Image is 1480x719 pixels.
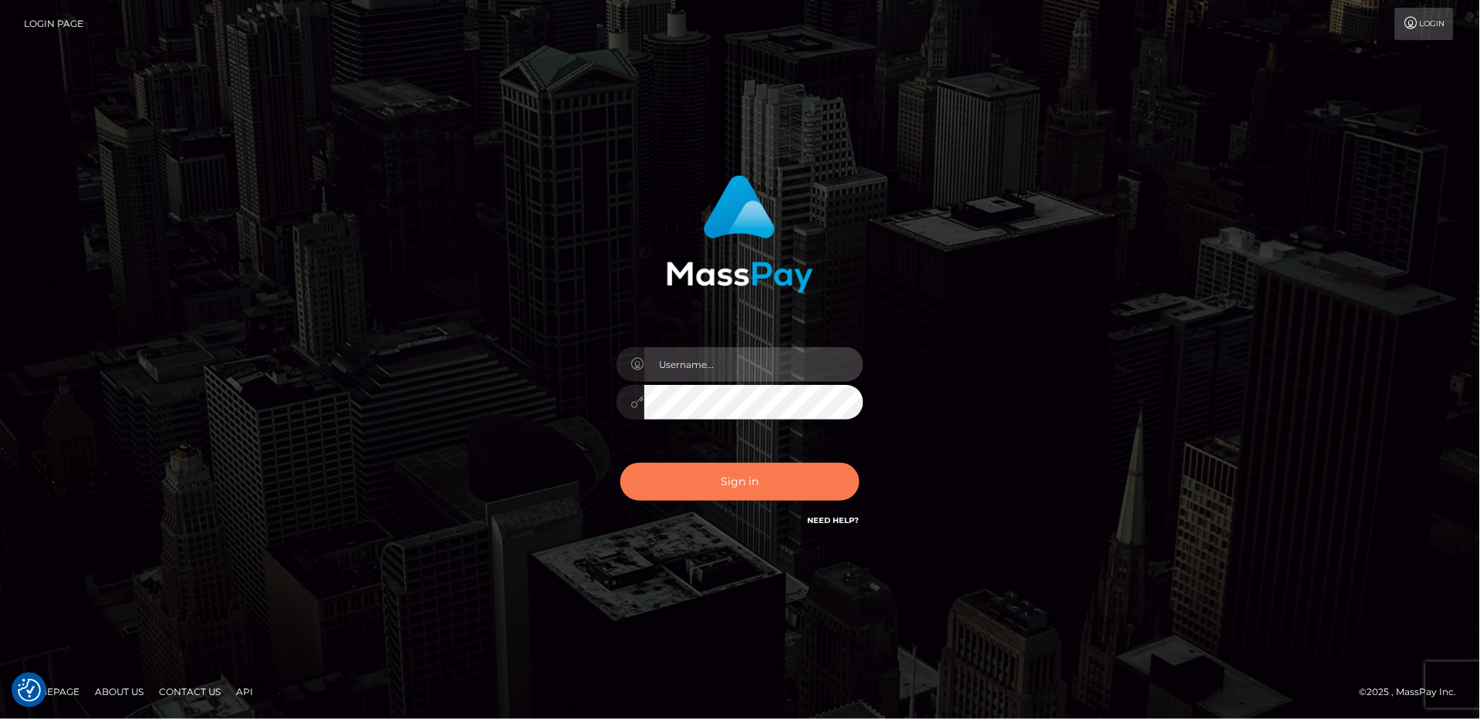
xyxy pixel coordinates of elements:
button: Consent Preferences [18,679,41,702]
button: Sign in [620,463,860,501]
input: Username... [644,347,863,382]
a: Homepage [17,680,86,704]
a: API [230,680,259,704]
a: Login Page [24,8,83,40]
a: Login [1395,8,1454,40]
img: Revisit consent button [18,679,41,702]
div: © 2025 , MassPay Inc. [1360,684,1468,700]
a: Need Help? [808,515,860,525]
a: Contact Us [153,680,227,704]
img: MassPay Login [667,175,813,293]
a: About Us [89,680,150,704]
